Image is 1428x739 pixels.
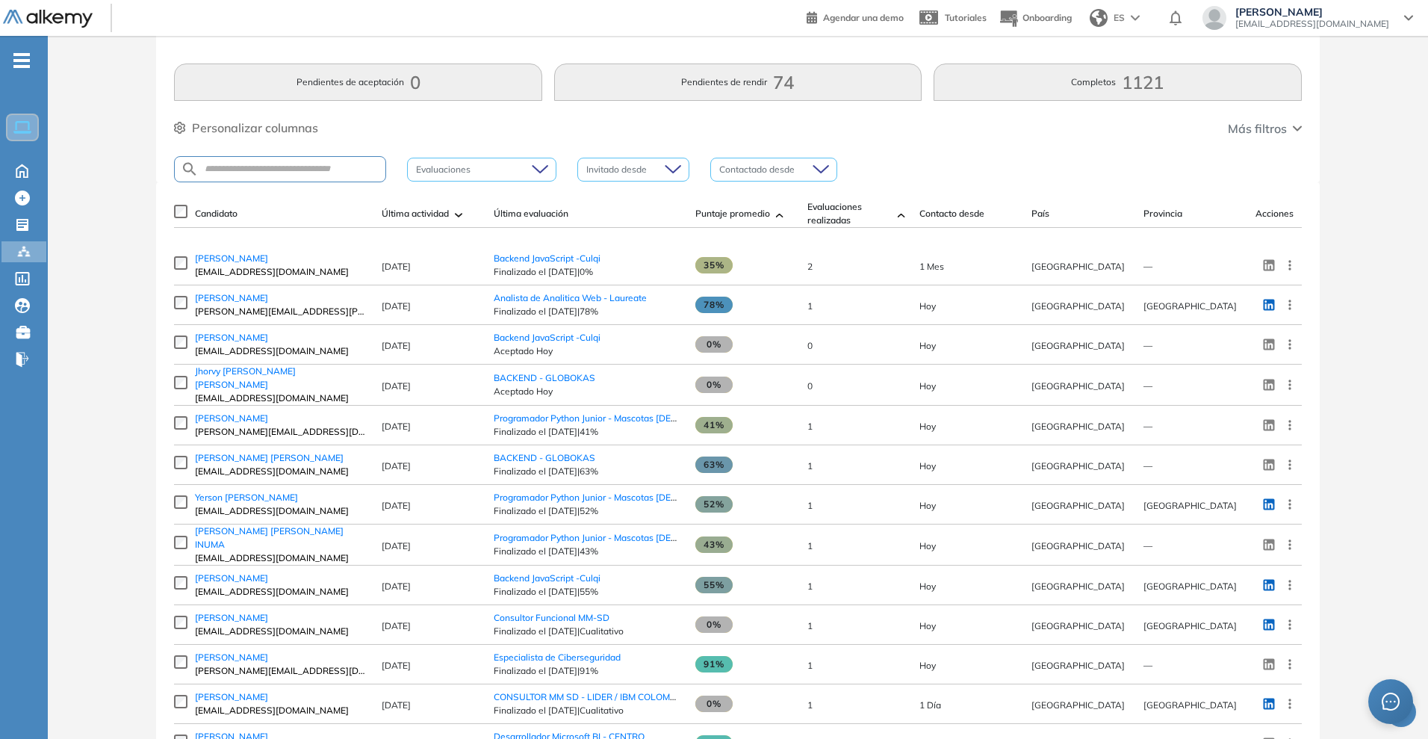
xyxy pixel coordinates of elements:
a: Analista de Analitica Web - Laureate [494,292,647,303]
span: Yerson [PERSON_NAME] [195,492,298,503]
button: Más filtros [1228,120,1302,137]
span: [EMAIL_ADDRESS][DOMAIN_NAME] [195,585,367,599]
a: [PERSON_NAME] [195,252,367,265]
span: 0 [807,340,813,351]
span: 0% [695,616,733,633]
span: CONSULTOR MM SD - LIDER / IBM COLOMBIA [494,691,685,702]
span: [GEOGRAPHIC_DATA] [1143,300,1237,312]
button: Personalizar columnas [174,119,318,137]
span: 17-Sep-2025 [919,620,936,631]
span: [GEOGRAPHIC_DATA] [1143,699,1237,711]
span: Agendar una demo [823,12,904,23]
span: [DATE] [382,660,411,671]
span: [DATE] [382,261,411,272]
span: [EMAIL_ADDRESS][DOMAIN_NAME] [195,704,367,717]
span: [GEOGRAPHIC_DATA] [1031,460,1125,471]
span: 17-Sep-2025 [919,660,936,671]
a: Programador Python Junior - Mascotas [DEMOGRAPHIC_DATA] [494,532,757,543]
span: [DATE] [382,620,411,631]
span: Finalizado el [DATE] | Cualitativo [494,704,680,717]
a: Programador Python Junior - Mascotas [DEMOGRAPHIC_DATA] [494,412,757,424]
span: Más filtros [1228,120,1287,137]
span: [GEOGRAPHIC_DATA] [1031,500,1125,511]
span: Jhorvy [PERSON_NAME] [PERSON_NAME] [195,365,296,390]
a: [PERSON_NAME] [195,651,367,664]
span: 41% [695,417,733,433]
span: 0% [695,377,733,393]
span: 63% [695,457,733,473]
span: 43% [695,537,733,553]
span: 1 [807,300,813,312]
span: [DATE] [382,460,411,471]
span: [DATE] [382,340,411,351]
span: 1 [807,699,813,711]
span: [GEOGRAPHIC_DATA] [1143,500,1237,511]
span: [EMAIL_ADDRESS][DOMAIN_NAME] [195,465,367,478]
span: Finalizado el [DATE] | 63% [494,465,680,478]
img: [missing "en.ARROW_ALT" translation] [898,213,905,217]
button: Onboarding [999,2,1072,34]
span: Evaluaciones realizadas [807,200,891,227]
span: [GEOGRAPHIC_DATA] [1031,261,1125,272]
span: Acciones [1255,207,1294,220]
span: [GEOGRAPHIC_DATA] [1143,620,1237,631]
span: [DATE] [382,421,411,432]
a: [PERSON_NAME] [195,572,367,585]
span: [DATE] [382,500,411,511]
button: Completos1121 [934,64,1301,101]
span: Provincia [1143,207,1182,220]
span: 91% [695,656,733,672]
span: [EMAIL_ADDRESS][DOMAIN_NAME] [1235,18,1389,30]
img: [missing "en.ARROW_ALT" translation] [776,213,783,217]
span: [DATE] [382,699,411,711]
span: Finalizado el [DATE] | 43% [494,545,680,558]
a: Backend JavaScript -Culqi [494,572,600,584]
span: 17-Sep-2025 [919,540,936,551]
span: [DATE] [382,540,411,551]
span: 30-Jul-2025 [919,261,944,272]
span: 17-Sep-2025 [919,421,936,432]
a: BACKEND - GLOBOKAS [494,452,595,463]
span: [GEOGRAPHIC_DATA] [1143,581,1237,592]
a: [PERSON_NAME] [195,331,367,344]
span: 78% [695,297,733,313]
span: 17-Sep-2025 [919,300,936,312]
img: [missing "en.ARROW_ALT" translation] [455,213,462,217]
span: Última evaluación [494,207,568,220]
span: [GEOGRAPHIC_DATA] [1031,340,1125,351]
a: [PERSON_NAME] [195,690,367,704]
span: 0% [695,336,733,353]
span: Finalizado el [DATE] | 0% [494,265,680,279]
a: [PERSON_NAME] [195,412,367,425]
span: [DATE] [382,581,411,592]
span: message [1382,693,1400,711]
img: SEARCH_ALT [181,160,199,179]
span: Aceptado Hoy [494,385,680,398]
a: Programador Python Junior - Mascotas [DEMOGRAPHIC_DATA] [494,492,757,503]
span: 17-Sep-2025 [919,340,936,351]
img: world [1090,9,1108,27]
span: 55% [695,577,733,593]
span: 1 [807,460,813,471]
span: [GEOGRAPHIC_DATA] [1031,581,1125,592]
span: Consultor Funcional MM-SD [494,612,609,623]
span: BACKEND - GLOBOKAS [494,372,595,383]
img: arrow [1131,15,1140,21]
span: Backend JavaScript -Culqi [494,332,600,343]
span: 1 [807,620,813,631]
span: [PERSON_NAME] [PERSON_NAME] [195,452,344,463]
span: 1 [807,581,813,592]
span: [PERSON_NAME] [195,612,268,623]
span: 1 [807,540,813,551]
span: 17-Sep-2025 [919,460,936,471]
span: [PERSON_NAME] [195,652,268,663]
span: [EMAIL_ADDRESS][DOMAIN_NAME] [195,392,367,405]
span: [EMAIL_ADDRESS][DOMAIN_NAME] [195,625,367,638]
a: Backend JavaScript -Culqi [494,253,600,264]
span: País [1031,207,1049,220]
span: [PERSON_NAME] [195,412,268,424]
span: [GEOGRAPHIC_DATA] [1031,660,1125,671]
span: — [1143,660,1152,671]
